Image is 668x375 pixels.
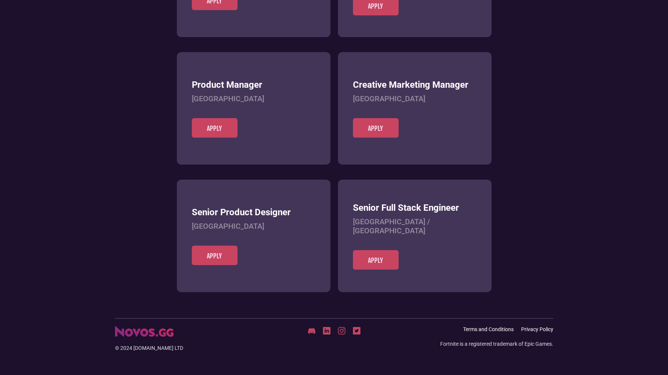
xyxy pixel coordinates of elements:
[353,217,477,235] h4: [GEOGRAPHIC_DATA] / [GEOGRAPHIC_DATA]
[353,202,477,250] a: Senior Full Stack Engineer[GEOGRAPHIC_DATA] / [GEOGRAPHIC_DATA]
[115,344,261,352] div: © 2024 [DOMAIN_NAME] LTD
[353,250,399,270] a: Apply
[192,207,315,218] h3: Senior Product Designer
[192,79,315,90] h3: Product Manager
[192,222,315,231] h4: [GEOGRAPHIC_DATA]
[192,207,315,246] a: Senior Product Designer[GEOGRAPHIC_DATA]
[521,326,553,333] a: Privacy Policy
[353,79,477,90] h3: Creative Marketing Manager
[353,202,477,213] h3: Senior Full Stack Engineer
[463,326,514,333] a: Terms and Conditions
[440,340,553,348] div: Fortnite is a registered trademark of Epic Games.
[353,94,477,103] h4: [GEOGRAPHIC_DATA]
[192,94,315,103] h4: [GEOGRAPHIC_DATA]
[192,79,315,118] a: Product Manager[GEOGRAPHIC_DATA]
[353,118,399,138] a: Apply
[192,118,238,138] a: Apply
[192,246,238,265] a: Apply
[353,79,477,118] a: Creative Marketing Manager[GEOGRAPHIC_DATA]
